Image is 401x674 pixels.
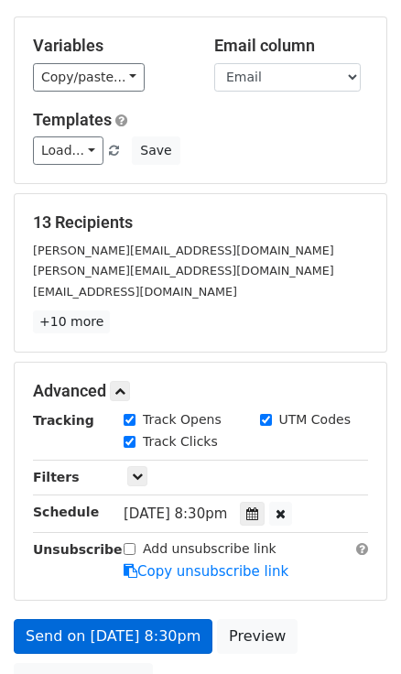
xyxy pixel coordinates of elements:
[132,136,179,165] button: Save
[33,381,368,401] h5: Advanced
[33,63,145,92] a: Copy/paste...
[33,470,80,484] strong: Filters
[33,413,94,428] strong: Tracking
[217,619,298,654] a: Preview
[214,36,368,56] h5: Email column
[33,36,187,56] h5: Variables
[33,212,368,233] h5: 13 Recipients
[33,505,99,519] strong: Schedule
[33,542,123,557] strong: Unsubscribe
[124,563,288,580] a: Copy unsubscribe link
[143,432,218,451] label: Track Clicks
[279,410,351,429] label: UTM Codes
[33,285,237,299] small: [EMAIL_ADDRESS][DOMAIN_NAME]
[33,264,334,277] small: [PERSON_NAME][EMAIL_ADDRESS][DOMAIN_NAME]
[33,136,103,165] a: Load...
[143,539,276,559] label: Add unsubscribe link
[33,310,110,333] a: +10 more
[33,244,334,257] small: [PERSON_NAME][EMAIL_ADDRESS][DOMAIN_NAME]
[143,410,222,429] label: Track Opens
[309,586,401,674] div: 聊天小组件
[14,619,212,654] a: Send on [DATE] 8:30pm
[124,505,227,522] span: [DATE] 8:30pm
[309,586,401,674] iframe: Chat Widget
[33,110,112,129] a: Templates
